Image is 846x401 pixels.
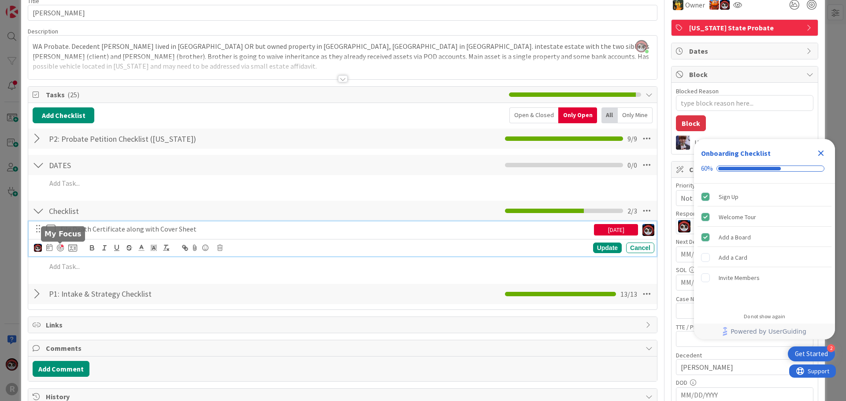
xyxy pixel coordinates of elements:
div: Footer [694,324,835,339]
div: Priority [676,182,813,188]
span: Links [46,320,641,330]
span: Support [19,1,40,12]
span: Tasks [46,89,505,100]
div: Sign Up [719,191,738,202]
span: Comments [46,343,641,353]
div: Invite Members [719,272,760,283]
label: Blocked Reason [676,87,719,95]
div: Responsible Paralegal [676,210,813,217]
button: Add Checklist [33,107,94,123]
a: Powered by UserGuiding [698,324,831,339]
div: Invite Members is incomplete. [698,268,831,287]
div: DOD [676,379,813,386]
div: Cancel [626,243,654,253]
span: Block [689,69,802,80]
div: Checklist Container [694,139,835,339]
div: Add a Board is complete. [698,228,831,247]
div: Onboarding Checklist [701,148,771,158]
div: Add a Card is incomplete. [698,248,831,267]
span: 13 / 13 [620,289,637,299]
div: Open Get Started checklist, remaining modules: 2 [788,346,835,361]
span: ( 25 ) [67,90,79,99]
div: Only Mine [618,107,653,123]
label: TTE / PR [676,323,697,331]
div: Checklist progress: 60% [701,165,828,173]
input: Add Checklist... [46,157,244,173]
div: Unblocked by [PERSON_NAME] [694,139,813,147]
span: 2 / 3 [627,206,637,216]
div: Welcome Tour [719,212,756,222]
span: 0 / 0 [627,160,637,170]
div: Only Open [558,107,597,123]
img: JS [642,224,654,236]
label: Decedent [676,351,702,359]
div: Close Checklist [814,146,828,160]
input: Add Checklist... [46,131,244,147]
div: 60% [701,165,713,173]
span: 9 / 9 [627,133,637,144]
span: Powered by UserGuiding [731,326,806,337]
div: Sign Up is complete. [698,187,831,206]
div: Add a Card [719,252,747,263]
label: Case Number [676,295,711,303]
input: MM/DD/YYYY [681,247,809,262]
input: type card name here... [28,5,657,21]
input: Add Checklist... [46,203,244,219]
span: Dates [689,46,802,56]
img: ML [676,136,690,150]
div: Do not show again [744,313,785,320]
img: efyPljKj6gaW2F5hrzZcLlhqqXRxmi01.png [635,40,648,52]
span: Custom Fields [689,164,802,175]
img: JS [34,244,42,252]
h5: My Focus [45,230,82,238]
span: [US_STATE] State Probate [689,22,802,33]
div: 2 [827,344,835,352]
input: MM/DD/YYYY [681,275,809,290]
div: Add a Board [719,232,751,243]
button: Add Comment [33,361,89,377]
input: Add Checklist... [46,286,244,302]
div: Welcome Tour is complete. [698,207,831,227]
div: [DATE] [594,224,638,235]
span: Description [28,27,58,35]
div: Next Deadline [676,239,813,245]
div: All [601,107,618,123]
div: Get Started [795,349,828,358]
img: JS [678,220,690,232]
div: SOL [676,267,813,273]
span: Not Set [681,192,794,204]
div: Checklist items [694,184,835,307]
div: Update [593,243,622,253]
div: Open & Closed [509,107,558,123]
p: File Death Certificate along with Cover Sheet [60,224,590,234]
p: WA Probate. Decedent [PERSON_NAME] lived in [GEOGRAPHIC_DATA] OR but owned property in [GEOGRAPHI... [33,41,653,71]
button: Block [676,115,706,131]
